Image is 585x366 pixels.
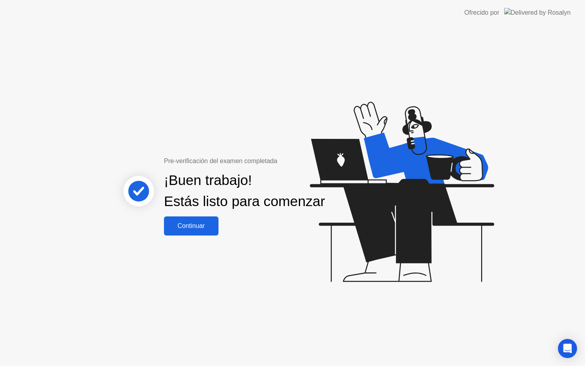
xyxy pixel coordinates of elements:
[164,170,325,212] div: ¡Buen trabajo! Estás listo para comenzar
[464,8,499,18] div: Ofrecido por
[558,339,577,358] div: Open Intercom Messenger
[164,156,328,166] div: Pre-verificación del examen completada
[504,8,571,17] img: Delivered by Rosalyn
[166,222,216,230] div: Continuar
[164,216,218,236] button: Continuar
